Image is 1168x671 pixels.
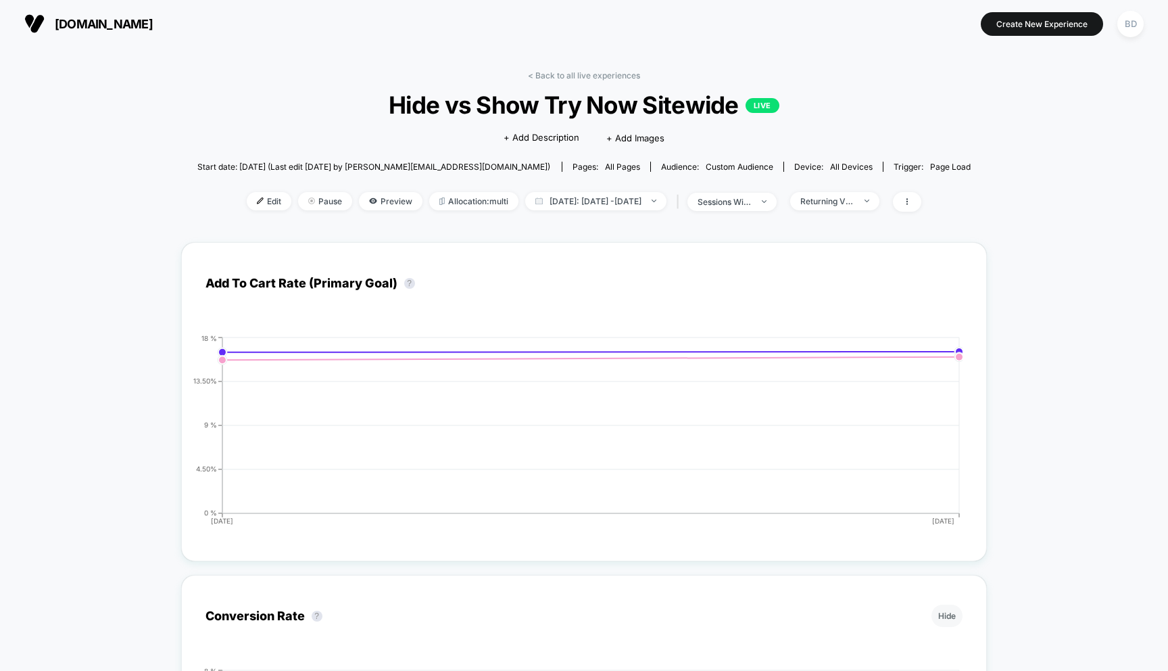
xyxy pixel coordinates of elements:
span: + Add Description [504,131,579,145]
span: Preview [359,192,422,210]
span: Hide vs Show Try Now Sitewide [236,91,932,119]
button: Create New Experience [981,12,1103,36]
img: end [762,200,766,203]
div: Audience: [661,162,773,172]
span: + Add Images [606,133,664,143]
span: Edit [247,192,291,210]
tspan: [DATE] [933,517,955,525]
tspan: 13.50% [193,377,217,385]
span: Custom Audience [706,162,773,172]
img: rebalance [439,198,445,205]
button: [DOMAIN_NAME] [20,13,157,34]
button: ? [404,278,415,289]
tspan: 4.50% [196,465,217,473]
img: end [865,200,869,202]
img: Visually logo [24,14,45,34]
button: Hide [931,605,963,627]
img: calendar [535,198,543,204]
span: Page Load [930,162,971,172]
div: Conversion Rate [205,609,329,623]
div: Pages: [573,162,640,172]
span: all pages [605,162,640,172]
span: [DOMAIN_NAME] [55,17,153,31]
img: edit [257,198,264,204]
a: < Back to all live experiences [528,70,640,80]
div: BD [1117,11,1144,37]
tspan: 0 % [204,509,217,517]
button: BD [1113,10,1148,38]
span: Device: [783,162,883,172]
span: Pause [298,192,352,210]
span: [DATE]: [DATE] - [DATE] [525,192,666,210]
div: sessions with impression [698,197,752,207]
div: Returning Visitors [800,196,854,206]
img: end [308,198,315,204]
span: | [673,192,687,212]
tspan: [DATE] [211,517,233,525]
div: Add To Cart Rate (Primary Goal) [205,276,422,290]
div: ADD_TO_CART_RATE [192,334,950,537]
img: end [652,200,656,202]
div: Trigger: [894,162,971,172]
p: LIVE [746,98,779,113]
span: Allocation: multi [429,192,518,210]
tspan: 18 % [201,333,217,342]
span: Start date: [DATE] (Last edit [DATE] by [PERSON_NAME][EMAIL_ADDRESS][DOMAIN_NAME]) [197,162,550,172]
tspan: 9 % [204,421,217,429]
button: ? [312,611,322,622]
span: all devices [830,162,873,172]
